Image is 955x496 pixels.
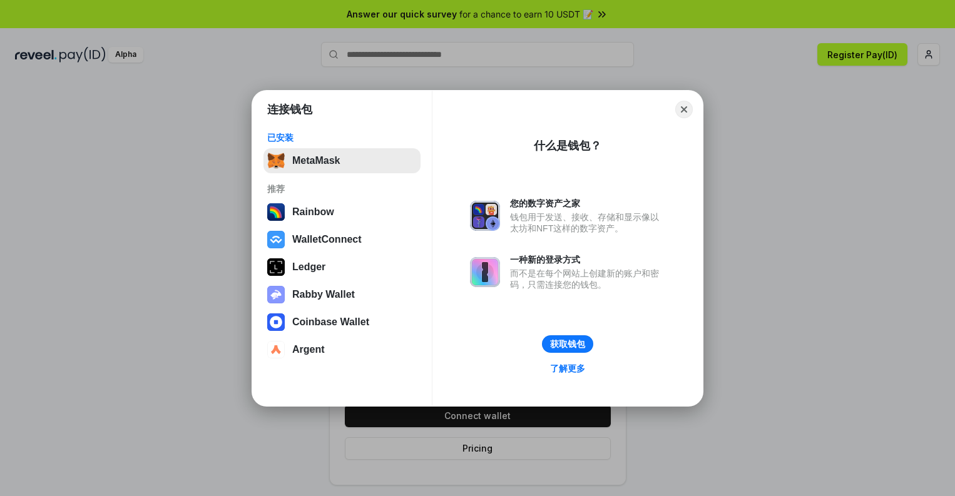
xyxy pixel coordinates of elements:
div: WalletConnect [292,234,362,245]
img: svg+xml,%3Csvg%20xmlns%3D%22http%3A%2F%2Fwww.w3.org%2F2000%2Fsvg%22%20fill%3D%22none%22%20viewBox... [267,286,285,303]
button: Rainbow [263,200,421,225]
button: WalletConnect [263,227,421,252]
img: svg+xml,%3Csvg%20width%3D%2228%22%20height%3D%2228%22%20viewBox%3D%220%200%2028%2028%22%20fill%3D... [267,231,285,248]
div: 一种新的登录方式 [510,254,665,265]
img: svg+xml,%3Csvg%20xmlns%3D%22http%3A%2F%2Fwww.w3.org%2F2000%2Fsvg%22%20fill%3D%22none%22%20viewBox... [470,257,500,287]
button: Rabby Wallet [263,282,421,307]
div: 什么是钱包？ [534,138,601,153]
div: Rabby Wallet [292,289,355,300]
div: Argent [292,344,325,355]
a: 了解更多 [543,360,593,377]
button: Ledger [263,255,421,280]
div: MetaMask [292,155,340,166]
button: Close [675,101,693,118]
button: 获取钱包 [542,335,593,353]
img: svg+xml,%3Csvg%20width%3D%22120%22%20height%3D%22120%22%20viewBox%3D%220%200%20120%20120%22%20fil... [267,203,285,221]
div: 而不是在每个网站上创建新的账户和密码，只需连接您的钱包。 [510,268,665,290]
div: Coinbase Wallet [292,316,369,328]
div: 了解更多 [550,363,585,374]
img: svg+xml,%3Csvg%20fill%3D%22none%22%20height%3D%2233%22%20viewBox%3D%220%200%2035%2033%22%20width%... [267,152,285,170]
img: svg+xml,%3Csvg%20width%3D%2228%22%20height%3D%2228%22%20viewBox%3D%220%200%2028%2028%22%20fill%3D... [267,313,285,331]
button: Coinbase Wallet [263,310,421,335]
div: 推荐 [267,183,417,195]
div: 获取钱包 [550,338,585,350]
div: Ledger [292,261,325,273]
div: 已安装 [267,132,417,143]
img: svg+xml,%3Csvg%20width%3D%2228%22%20height%3D%2228%22%20viewBox%3D%220%200%2028%2028%22%20fill%3D... [267,341,285,358]
img: svg+xml,%3Csvg%20xmlns%3D%22http%3A%2F%2Fwww.w3.org%2F2000%2Fsvg%22%20width%3D%2228%22%20height%3... [267,258,285,276]
div: Rainbow [292,206,334,218]
div: 钱包用于发送、接收、存储和显示像以太坊和NFT这样的数字资产。 [510,211,665,234]
button: Argent [263,337,421,362]
img: svg+xml,%3Csvg%20xmlns%3D%22http%3A%2F%2Fwww.w3.org%2F2000%2Fsvg%22%20fill%3D%22none%22%20viewBox... [470,201,500,231]
div: 您的数字资产之家 [510,198,665,209]
h1: 连接钱包 [267,102,312,117]
button: MetaMask [263,148,421,173]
